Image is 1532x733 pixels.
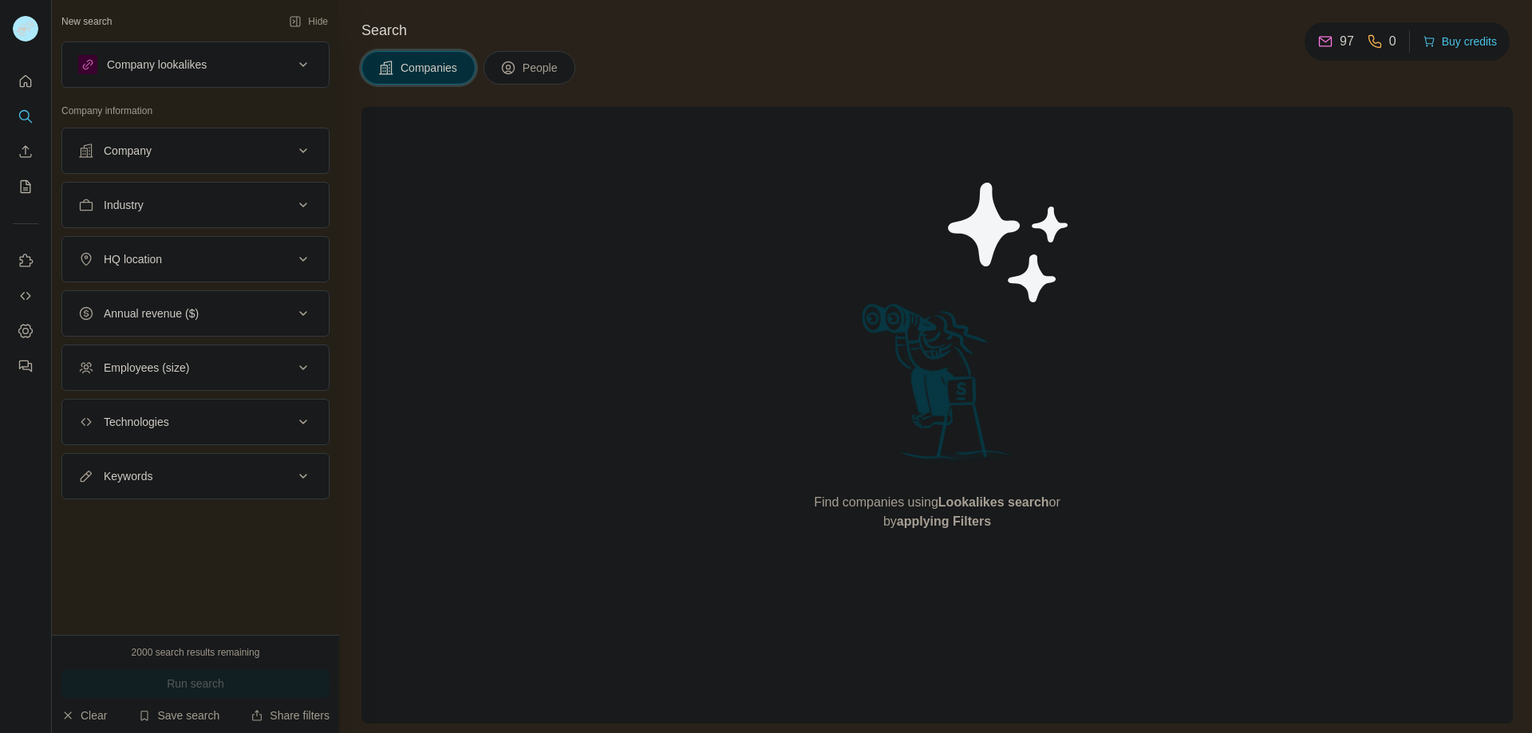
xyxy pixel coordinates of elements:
button: Employees (size) [62,349,329,387]
div: Annual revenue ($) [104,305,199,321]
button: Company lookalikes [62,45,329,84]
button: Industry [62,186,329,224]
p: 0 [1389,32,1396,51]
button: HQ location [62,240,329,278]
button: Share filters [251,707,330,723]
button: Use Surfe on LinkedIn [13,246,38,275]
button: Company [62,132,329,170]
button: My lists [13,172,38,201]
span: applying Filters [897,514,991,528]
button: Feedback [13,352,38,380]
button: Hide [278,10,339,33]
div: Employees (size) [104,360,189,376]
span: Lookalikes search [938,495,1049,509]
div: 2000 search results remaining [132,645,260,660]
button: Buy credits [1423,30,1497,53]
img: Surfe Illustration - Woman searching with binoculars [855,299,1021,477]
div: Company lookalikes [107,57,207,73]
div: New search [61,14,112,29]
button: Clear [61,707,107,723]
button: Dashboard [13,317,38,345]
button: Quick start [13,67,38,96]
button: Search [13,102,38,131]
img: Surfe Illustration - Stars [938,171,1081,314]
p: 97 [1340,32,1354,51]
button: Keywords [62,457,329,495]
button: Annual revenue ($) [62,294,329,333]
p: Company information [61,104,330,118]
div: Company [104,143,152,159]
h4: Search [361,19,1513,41]
div: Technologies [104,414,169,430]
button: Save search [138,707,219,723]
span: Companies [401,60,459,76]
span: Find companies using or by [809,493,1064,531]
div: HQ location [104,251,162,267]
div: Industry [104,197,144,213]
button: Technologies [62,403,329,441]
div: Keywords [104,468,152,484]
button: Use Surfe API [13,282,38,310]
span: People [523,60,559,76]
button: Enrich CSV [13,137,38,166]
